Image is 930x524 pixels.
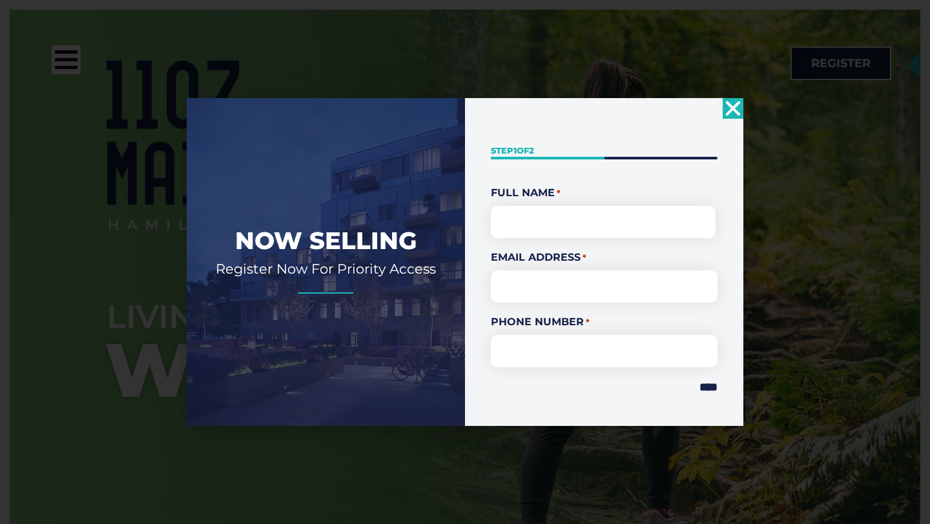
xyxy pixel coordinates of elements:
[491,185,718,201] legend: Full Name
[723,98,743,119] a: Close
[529,145,534,156] span: 2
[206,260,446,277] h2: Register Now For Priority Access
[491,145,718,157] p: Step of
[513,145,517,156] span: 1
[206,225,446,256] h2: Now Selling
[491,250,718,265] label: Email Address
[491,314,718,330] label: Phone Number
